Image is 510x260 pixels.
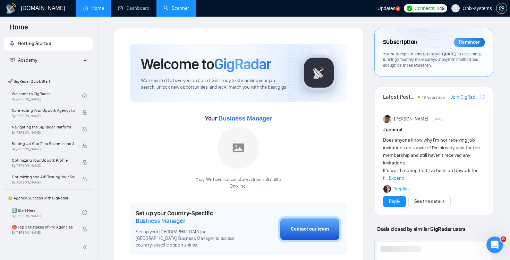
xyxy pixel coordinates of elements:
span: user [453,6,458,11]
span: [PERSON_NAME] [394,115,428,123]
span: lock [82,160,87,165]
img: placeholder.png [218,127,259,169]
span: By [PERSON_NAME] [12,147,75,151]
button: setting [496,3,507,14]
span: Optimizing Your Upwork Profile [12,157,75,164]
img: gigradar-logo.png [301,55,336,90]
span: Business Manager [218,115,272,122]
p: Onix Inc. . [196,183,281,190]
span: 👑 Agency Success with GigRadar [5,191,92,205]
span: 19 hours ago [422,95,445,100]
span: check-circle [82,93,87,98]
span: Optimizing and A/B Testing Your Scanner for Better Results [12,173,75,180]
span: Connects: [414,5,435,12]
img: logo [6,3,17,14]
span: By [PERSON_NAME] [12,131,75,135]
span: By [PERSON_NAME] [12,180,75,185]
span: By [PERSON_NAME] [12,231,75,235]
button: Contact our team [278,216,341,242]
a: searchScanner [163,5,189,11]
span: Getting Started [18,41,51,46]
span: By [PERSON_NAME] [12,164,75,168]
span: [DATE] [444,51,456,56]
div: Contact our team [291,225,329,233]
div: Yaay! We have successfully added null null to [196,177,281,190]
li: Getting Started [4,37,93,51]
h1: Welcome to [141,55,271,73]
span: Your subscription is set to renew on . To keep things running smoothly, make sure your payment me... [383,51,482,68]
a: Welcome to GigRadarBy[PERSON_NAME] [12,88,82,104]
h1: # general [383,126,485,134]
span: Deals closed by similar GigRadar users [374,223,468,235]
span: 8 [501,236,506,242]
button: See the details [408,196,451,207]
a: Reply [389,198,400,205]
span: fund-projection-screen [10,57,15,62]
a: Join GigRadar Slack Community [451,93,479,101]
span: ⛔ Top 3 Mistakes of Pro Agencies [12,224,75,231]
span: We're excited to have you on board. Get ready to streamline your job search, unlock new opportuni... [141,78,290,91]
div: Reminder [454,38,485,47]
a: homeHome [83,5,104,11]
span: Expand [389,175,405,181]
span: 🚀 GigRadar Quick Start [5,74,92,88]
span: Your [205,115,272,122]
a: export [481,93,485,100]
span: 149 [437,5,444,12]
span: [DATE] [433,116,442,122]
span: Home [4,22,34,37]
iframe: Intercom live chat [486,236,503,253]
img: upwork-logo.png [407,6,412,11]
span: lock [82,143,87,148]
span: check-circle [82,210,87,215]
a: 1replies [394,186,410,192]
button: Reply [383,196,406,207]
span: double-left [83,244,90,251]
span: By [PERSON_NAME] [12,114,75,118]
span: lock [82,177,87,181]
text: 5 [397,7,399,10]
a: dashboardDashboard [118,5,150,11]
span: rocket [10,41,15,46]
span: Subscription [383,36,417,48]
span: Updates [377,6,396,11]
a: See the details [414,198,445,205]
span: Does anyone know why I'm not receiving job invitations on Upwork? I've already paid for the membe... [383,137,480,181]
h1: Set up your Country-Specific [136,209,244,225]
a: 5 [396,6,400,11]
a: setting [496,6,507,11]
span: Business Manager [136,217,185,225]
span: GigRadar [214,55,271,73]
span: lock [82,127,87,132]
span: Academy [10,57,37,63]
span: Connecting Your Upwork Agency to GigRadar [12,107,75,114]
span: Academy [18,57,37,63]
span: Setting Up Your First Scanner and Auto-Bidder [12,140,75,147]
span: Latest Posts from the GigRadar Community [383,92,416,101]
span: Navigating the GigRadar Platform [12,124,75,131]
img: Randi Tovar [383,115,391,123]
a: 1️⃣ Start HereBy[PERSON_NAME] [12,205,82,220]
span: lock [82,110,87,115]
span: Set up your [GEOGRAPHIC_DATA] or [GEOGRAPHIC_DATA] Business Manager to access country-specific op... [136,229,244,249]
span: lock [82,227,87,232]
